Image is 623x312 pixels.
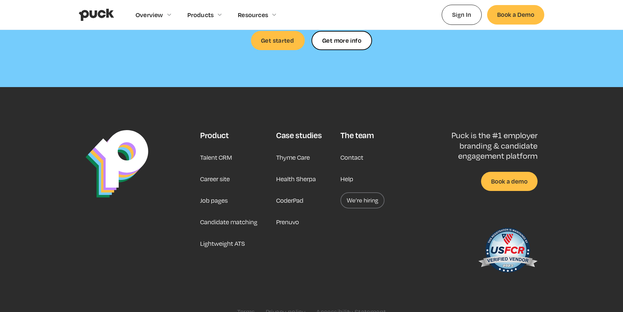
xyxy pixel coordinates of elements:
a: Career site [200,171,230,187]
p: Puck is the #1 employer branding & candidate engagement platform [430,130,538,161]
div: Resources [238,11,268,18]
a: CoderPad [276,192,303,208]
a: Get started [251,31,305,50]
a: Prenuvo [276,214,299,230]
img: Puck Logo [85,130,148,198]
a: Book a demo [481,172,538,191]
a: Sign In [442,5,482,25]
div: Product [200,130,229,140]
a: Health Sherpa [276,171,316,187]
a: Thyme Care [276,149,310,165]
div: Products [187,11,214,18]
div: Case studies [276,130,322,140]
a: Talent CRM [200,149,232,165]
div: The team [340,130,374,140]
a: Help [340,171,353,187]
a: We’re hiring [340,192,384,208]
img: US Federal Contractor Registration System for Award Management Verified Vendor Seal [478,225,538,278]
a: Candidate matching [200,214,257,230]
a: Book a Demo [487,5,544,24]
a: Contact [340,149,363,165]
form: Ready to find your people [311,31,372,50]
a: Job pages [200,192,228,208]
a: Lightweight ATS [200,235,245,251]
a: Get more info [311,31,372,50]
div: Overview [136,11,163,18]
